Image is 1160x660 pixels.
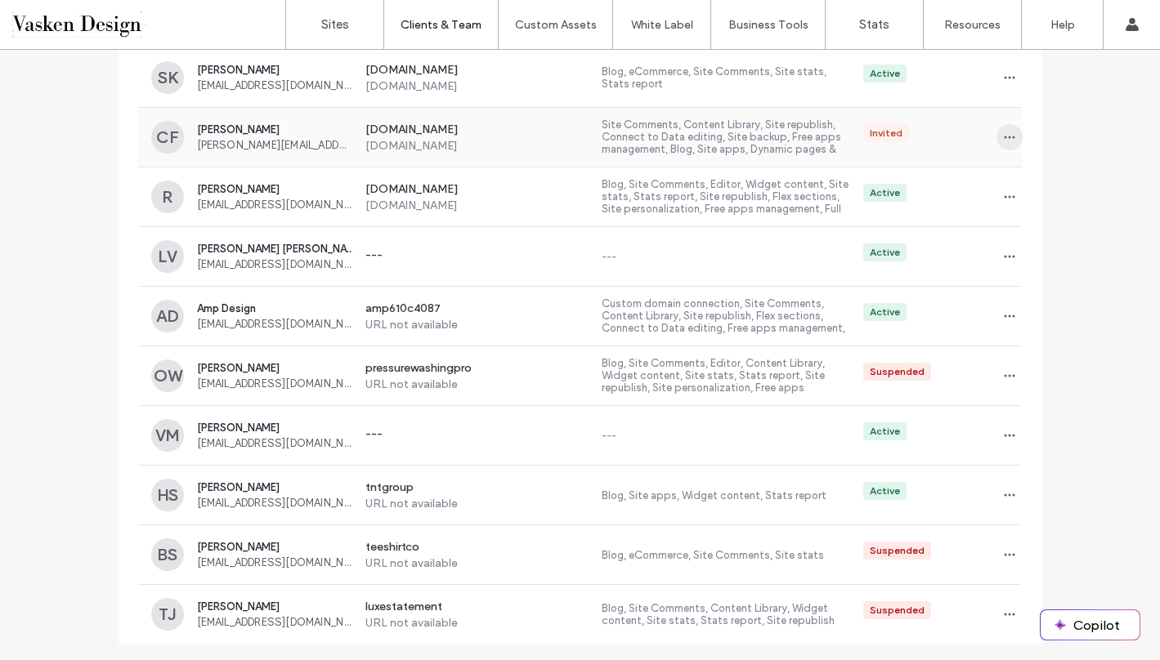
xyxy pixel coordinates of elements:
[870,245,900,260] div: Active
[197,198,352,211] span: [EMAIL_ADDRESS][DOMAIN_NAME]
[197,123,352,136] span: [PERSON_NAME]
[138,525,1023,585] a: BS[PERSON_NAME][EMAIL_ADDRESS][DOMAIN_NAME]teeshirtcoURL not availableBlog, eCommerce, Site Comme...
[197,377,352,390] span: [EMAIL_ADDRESS][DOMAIN_NAME]
[365,198,589,212] label: [DOMAIN_NAME]
[602,430,850,442] label: ---
[870,66,900,81] div: Active
[197,541,352,553] span: [PERSON_NAME]
[197,79,352,91] span: [EMAIL_ADDRESS][DOMAIN_NAME]
[365,79,589,93] label: [DOMAIN_NAME]
[870,543,925,558] div: Suspended
[197,302,352,314] span: Amp Design
[870,484,900,498] div: Active
[602,602,850,627] label: Blog, Site Comments, Content Library, Widget content, Site stats, Stats report, Site republish
[138,227,1023,287] a: LV[PERSON_NAME] [PERSON_NAME][EMAIL_ADDRESS][DOMAIN_NAME]------Active
[197,243,352,255] span: [PERSON_NAME] [PERSON_NAME]
[944,18,1001,32] label: Resources
[515,18,597,32] label: Custom Assets
[138,346,1023,406] a: OW[PERSON_NAME][EMAIL_ADDRESS][DOMAIN_NAME]pressurewashingproURL not availableBlog, Site Comments...
[197,437,352,449] span: [EMAIL_ADDRESS][DOMAIN_NAME]
[151,240,184,273] div: LV
[602,549,850,561] label: Blog, eCommerce, Site Comments, Site stats
[365,540,589,556] label: teeshirtco
[870,305,900,319] div: Active
[138,287,1023,346] a: ADAmp Design[EMAIL_ADDRESS][DOMAIN_NAME]amp610c4087URL not availableCustom domain connection, Sit...
[365,318,589,332] label: URL not available
[151,419,184,452] div: VM
[197,139,352,151] span: [PERSON_NAME][EMAIL_ADDRESS][DOMAIN_NAME]
[870,603,925,618] div: Suspended
[1050,18,1075,32] label: Help
[197,421,352,434] span: [PERSON_NAME]
[365,556,589,570] label: URL not available
[365,123,589,139] label: [DOMAIN_NAME]
[151,181,184,213] div: R
[138,466,1023,525] a: HS[PERSON_NAME][EMAIL_ADDRESS][DOMAIN_NAME]tntgroupURL not availableBlog, Site apps, Widget conte...
[365,63,589,79] label: [DOMAIN_NAME]
[365,377,589,391] label: URL not available
[197,616,352,628] span: [EMAIL_ADDRESS][DOMAIN_NAME]
[401,18,481,32] label: Clients & Team
[728,18,808,32] label: Business Tools
[859,17,889,32] label: Stats
[365,248,589,265] label: ---
[197,318,352,330] span: [EMAIL_ADDRESS][DOMAIN_NAME]
[197,497,352,509] span: [EMAIL_ADDRESS][DOMAIN_NAME]
[138,167,1023,227] a: R[PERSON_NAME][EMAIL_ADDRESS][DOMAIN_NAME][DOMAIN_NAME][DOMAIN_NAME]Blog, Site Comments, Editor, ...
[321,17,349,32] label: Sites
[151,300,184,332] div: AD
[138,585,1023,644] a: TJ[PERSON_NAME][EMAIL_ADDRESS][DOMAIN_NAME]luxestatementURL not availableBlog, Site Comments, Con...
[151,359,184,392] div: OW
[138,48,1023,108] a: SK[PERSON_NAME][EMAIL_ADDRESS][DOMAIN_NAME][DOMAIN_NAME][DOMAIN_NAME]Blog, eCommerce, Site Commen...
[197,183,352,195] span: [PERSON_NAME]
[197,556,352,569] span: [EMAIL_ADDRESS][DOMAIN_NAME]
[602,65,850,90] label: Blog, eCommerce, Site Comments, Site stats, Stats report
[870,424,900,439] div: Active
[151,121,184,154] div: CF
[151,61,184,94] div: SK
[197,600,352,613] span: [PERSON_NAME]
[365,480,589,497] label: tntgroup
[38,11,71,26] span: Help
[631,18,693,32] label: White Label
[602,489,850,502] label: Blog, Site apps, Widget content, Stats report
[197,64,352,76] span: [PERSON_NAME]
[365,301,589,318] label: amp610c4087
[365,361,589,377] label: pressurewashingpro
[197,362,352,374] span: [PERSON_NAME]
[151,479,184,511] div: HS
[365,139,589,153] label: [DOMAIN_NAME]
[151,538,184,571] div: BS
[602,178,850,216] label: Blog, Site Comments, Editor, Widget content, Site stats, Stats report, Site republish, Flex secti...
[365,600,589,616] label: luxestatement
[602,357,850,395] label: Blog, Site Comments, Editor, Content Library, Widget content, Site stats, Stats report, Site repu...
[197,481,352,493] span: [PERSON_NAME]
[870,364,925,379] div: Suspended
[870,185,900,200] div: Active
[602,297,850,335] label: Custom domain connection, Site Comments, Content Library, Site republish, Flex sections, Connect ...
[1041,610,1140,640] button: Copilot
[602,251,850,263] label: ---
[151,598,184,631] div: TJ
[365,497,589,511] label: URL not available
[197,258,352,270] span: [EMAIL_ADDRESS][DOMAIN_NAME]
[602,118,850,156] label: Site Comments, Content Library, Site republish, Connect to Data editing, Site backup, Free apps m...
[138,406,1023,466] a: VM[PERSON_NAME][EMAIL_ADDRESS][DOMAIN_NAME]------Active
[365,616,589,630] label: URL not available
[365,182,589,198] label: [DOMAIN_NAME]
[870,126,902,140] div: Invited
[138,108,1023,167] a: CF[PERSON_NAME][PERSON_NAME][EMAIL_ADDRESS][DOMAIN_NAME][DOMAIN_NAME][DOMAIN_NAME]Site Comments, ...
[365,427,589,444] label: ---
